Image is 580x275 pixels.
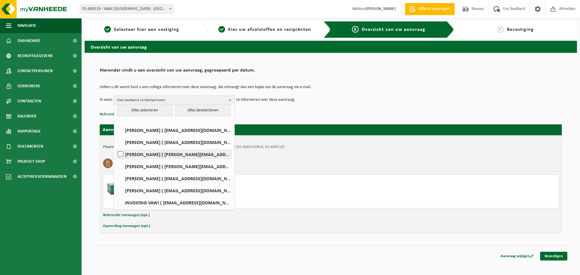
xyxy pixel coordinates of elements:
span: 2 [218,26,225,33]
p: Ik wens [100,95,112,104]
img: PB-LB-0680-HPE-GN-01.png [106,178,124,196]
span: Gebruikers [18,78,40,94]
span: 01-600519 - VAWI NV - ANTWERPEN [80,5,174,14]
strong: [PERSON_NAME] [366,7,396,11]
span: 01-600519 - VAWI NV - ANTWERPEN [80,5,173,13]
label: [PERSON_NAME] ( [EMAIL_ADDRESS][DOMAIN_NAME] ) [117,174,231,183]
p: Indien u dit wenst kunt u een collega informeren over deze aanvraag, die ontvangt dan een kopie v... [100,85,562,89]
strong: Aanvraag voor [DATE] [103,127,148,132]
button: Alles selecteren [117,104,173,117]
span: Contactpersonen [18,63,53,78]
span: Overzicht van uw aanvraag [362,27,425,32]
span: Navigatie [18,18,36,33]
span: Product Shop [18,154,45,169]
span: 1 [104,26,111,33]
span: Acceptatievoorwaarden [18,169,66,184]
span: Bedrijfsgegevens [18,48,53,63]
div: Aantal ophalen : 2 [130,195,355,200]
h2: Overzicht van uw aanvraag [85,41,577,53]
p: te informeren over deze aanvraag. [236,95,295,104]
label: INVOICING VAWI ( [EMAIL_ADDRESS][DOMAIN_NAME] ) [117,198,231,207]
label: [PERSON_NAME] ( [EMAIL_ADDRESS][DOMAIN_NAME] ) [117,138,231,147]
span: Kalender [18,109,36,124]
label: [PERSON_NAME] ( [EMAIL_ADDRESS][DOMAIN_NAME] ) [117,126,231,135]
button: Kies bestaand contactpersoon [114,95,235,104]
span: Offerte aanvragen [417,6,452,12]
span: Contracten [18,94,41,109]
span: Kies bestaand contactpersoon [117,96,227,105]
label: [PERSON_NAME] ( [PERSON_NAME][EMAIL_ADDRESS][DOMAIN_NAME] ) [117,162,231,171]
div: Ophalen en plaatsen lege [130,187,355,192]
button: Referentie toevoegen (opt.) [103,211,150,219]
button: Opmerking toevoegen (opt.) [103,222,150,230]
button: Alles deselecteren [175,104,231,117]
span: Kies uw afvalstoffen en recipiënten [228,27,311,32]
a: 2Kies uw afvalstoffen en recipiënten [211,26,319,33]
div: Aantal leveren: 2 [130,200,355,205]
label: [PERSON_NAME] ( [PERSON_NAME][EMAIL_ADDRESS][DOMAIN_NAME] ) [117,150,231,159]
a: Bevestigen [540,252,567,261]
a: Aanvraag wijzigen [496,252,538,261]
h2: Hieronder vindt u een overzicht van uw aanvraag, gegroepeerd per datum. [100,68,562,76]
span: 3 [352,26,359,33]
label: [PERSON_NAME] ( [EMAIL_ADDRESS][DOMAIN_NAME] ) [117,186,231,195]
strong: Plaatsingsadres: [103,145,129,149]
span: 4 [497,26,504,33]
span: Selecteer hier een vestiging [114,27,179,32]
a: 1Selecteer hier een vestiging [88,26,196,33]
span: Bevestiging [507,27,534,32]
span: Rapportage [18,124,41,139]
a: Offerte aanvragen [405,3,455,15]
span: Documenten [18,139,43,154]
span: Dashboard [18,33,40,48]
button: Referentie toevoegen (opt.) [100,110,146,118]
